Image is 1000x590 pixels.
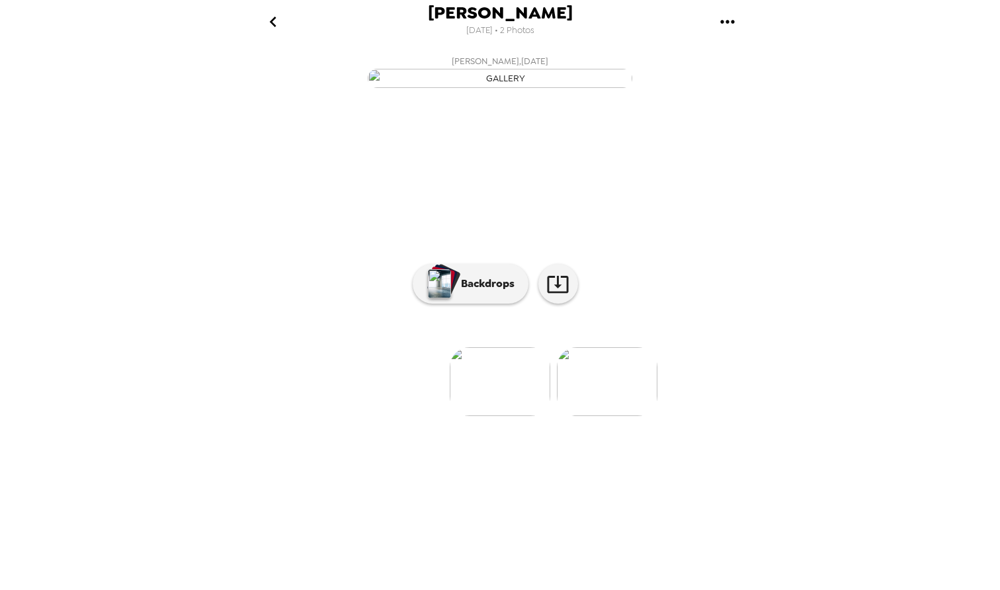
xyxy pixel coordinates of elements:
[450,347,550,416] img: gallery
[557,347,657,416] img: gallery
[466,22,534,40] span: [DATE] • 2 Photos
[428,4,573,22] span: [PERSON_NAME]
[454,276,515,292] p: Backdrops
[368,69,632,88] img: gallery
[452,54,548,69] span: [PERSON_NAME] , [DATE]
[413,264,528,304] button: Backdrops
[235,50,765,92] button: [PERSON_NAME],[DATE]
